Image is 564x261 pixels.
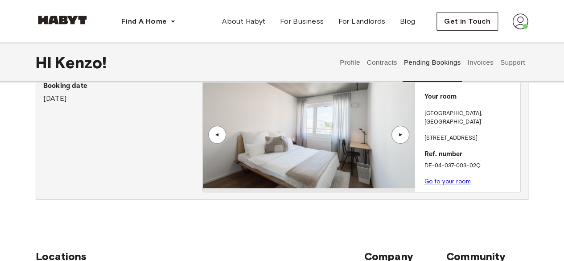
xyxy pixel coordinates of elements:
[424,178,471,185] a: Go to your room
[43,81,202,91] p: Booking date
[393,12,423,30] a: Blog
[424,92,517,102] p: Your room
[280,16,324,27] span: For Business
[222,16,265,27] span: About Habyt
[121,16,167,27] span: Find A Home
[337,43,528,82] div: user profile tabs
[331,12,392,30] a: For Landlords
[436,12,498,31] button: Get in Touch
[466,43,494,82] button: Invoices
[338,16,385,27] span: For Landlords
[424,109,517,127] p: [GEOGRAPHIC_DATA] , [GEOGRAPHIC_DATA]
[512,13,528,29] img: avatar
[215,12,272,30] a: About Habyt
[366,43,398,82] button: Contracts
[403,43,462,82] button: Pending Bookings
[213,132,222,137] div: ▲
[55,53,107,72] span: Kenzo !
[424,162,517,170] p: DE-04-037-003-02Q
[499,43,526,82] button: Support
[43,81,202,104] div: [DATE]
[444,16,490,27] span: Get in Touch
[114,12,183,30] button: Find A Home
[424,134,517,143] p: [STREET_ADDRESS]
[424,149,517,160] p: Ref. number
[203,81,415,188] img: Image of the room
[36,16,89,25] img: Habyt
[273,12,331,30] a: For Business
[400,16,416,27] span: Blog
[36,53,55,72] span: Hi
[339,43,362,82] button: Profile
[396,132,405,137] div: ▲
